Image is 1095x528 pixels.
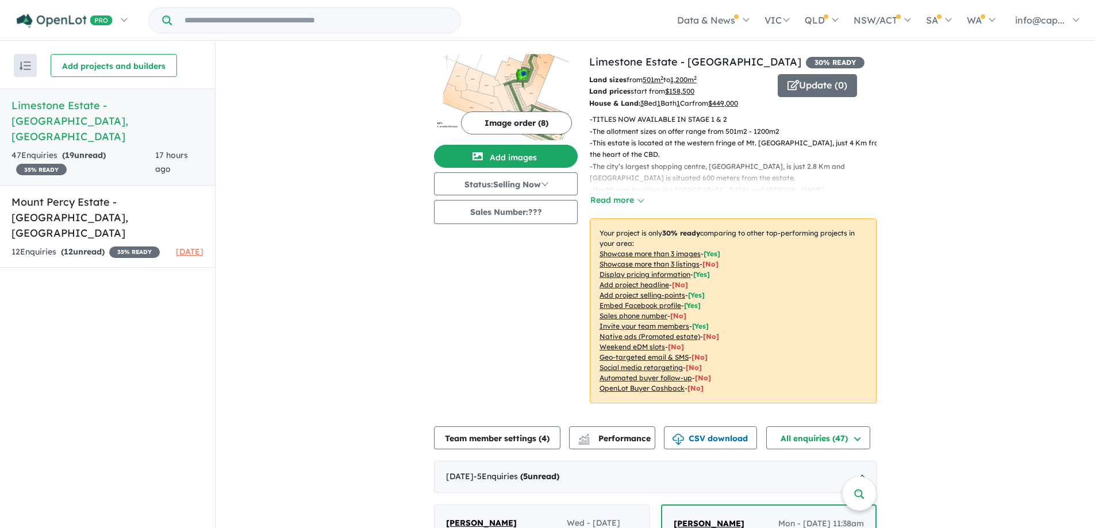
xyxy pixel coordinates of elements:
u: 3 [640,99,644,107]
u: Social media retargeting [600,363,683,372]
span: [No] [686,363,702,372]
p: - The city’s largest shopping centre, [GEOGRAPHIC_DATA], is just 2.8 Km and [GEOGRAPHIC_DATA] is ... [590,161,886,184]
img: line-chart.svg [579,434,589,440]
button: Team member settings (4) [434,426,560,449]
span: info@cap... [1015,14,1065,26]
p: - TITLES NOW AVAILABLE IN STAGE 1 & 2 [590,114,886,125]
button: Image order (8) [461,111,572,134]
div: 47 Enquir ies [11,149,155,176]
h5: Limestone Estate - [GEOGRAPHIC_DATA] , [GEOGRAPHIC_DATA] [11,98,203,144]
span: to [663,75,697,84]
u: Sales phone number [600,311,667,320]
u: Showcase more than 3 listings [600,260,700,268]
button: Status:Selling Now [434,172,578,195]
span: [No] [687,384,704,392]
a: Limestone Estate - [GEOGRAPHIC_DATA] [589,55,801,68]
u: 1 [657,99,660,107]
p: - The allotment sizes on offer range from 501m2 - 1200m2 [590,126,886,137]
p: Your project is only comparing to other top-performing projects in your area: - - - - - - - - - -... [590,218,877,403]
u: Add project selling-points [600,291,685,299]
u: Embed Facebook profile [600,301,681,310]
span: [DATE] [176,246,203,257]
span: 4 [541,433,547,444]
button: Performance [569,426,655,449]
button: Sales Number:??? [434,200,578,224]
u: Native ads (Promoted estate) [600,332,700,341]
strong: ( unread) [62,150,106,160]
img: sort.svg [20,61,31,70]
img: bar-chart.svg [578,437,590,445]
button: Add projects and builders [51,54,177,77]
span: 12 [64,246,73,257]
input: Try estate name, suburb, builder or developer [174,8,458,33]
span: 35 % READY [16,164,67,175]
span: [ No ] [672,280,688,289]
u: $ 158,500 [665,87,694,95]
u: 1 [677,99,680,107]
strong: ( unread) [61,246,105,257]
span: 19 [65,150,74,160]
button: Update (0) [778,74,857,97]
span: [ Yes ] [684,301,701,310]
span: 5 [523,471,528,481]
p: from [589,74,769,86]
button: Read more [590,194,644,207]
span: Performance [580,433,651,444]
b: Land sizes [589,75,627,84]
u: 501 m [643,75,663,84]
button: All enquiries (47) [766,426,870,449]
u: Weekend eDM slots [600,342,665,351]
sup: 2 [660,75,663,81]
u: $ 449,000 [708,99,738,107]
button: CSV download [664,426,757,449]
u: 1,200 m [670,75,697,84]
u: Automated buyer follow-up [600,373,692,382]
u: Geo-targeted email & SMS [600,353,689,361]
span: [No] [691,353,708,361]
u: Display pricing information [600,270,690,279]
span: [ No ] [702,260,719,268]
p: Bed Bath Car from [589,98,769,109]
u: Invite your team members [600,322,689,330]
span: [ No ] [670,311,686,320]
span: [ Yes ] [692,322,709,330]
p: - Healthcare facilities like [GEOGRAPHIC_DATA] and [PERSON_NAME][GEOGRAPHIC_DATA], are under 2km ... [590,184,886,219]
p: - This estate is located at the western fringe of Mt. [GEOGRAPHIC_DATA], just 4 Km from the heart... [590,137,886,161]
p: start from [589,86,769,97]
sup: 2 [694,75,697,81]
span: [ Yes ] [688,291,705,299]
div: 12 Enquir ies [11,245,160,259]
span: 30 % READY [806,57,865,68]
span: - 5 Enquir ies [474,471,559,481]
img: Openlot PRO Logo White [17,14,113,28]
b: Land prices [589,87,631,95]
button: Add images [434,145,578,168]
img: Limestone Estate - Suttontown [434,54,578,140]
span: [No] [703,332,719,341]
div: [DATE] [434,461,877,493]
span: 17 hours ago [155,150,188,174]
span: [ Yes ] [704,249,720,258]
span: [ Yes ] [693,270,710,279]
strong: ( unread) [520,471,559,481]
img: download icon [673,434,684,445]
span: 35 % READY [109,246,160,258]
u: Add project headline [600,280,669,289]
span: [No] [668,342,684,351]
h5: Mount Percy Estate - [GEOGRAPHIC_DATA] , [GEOGRAPHIC_DATA] [11,194,203,241]
u: OpenLot Buyer Cashback [600,384,685,392]
b: 30 % ready [662,229,700,237]
u: Showcase more than 3 images [600,249,701,258]
b: House & Land: [589,99,640,107]
span: [No] [695,373,711,382]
